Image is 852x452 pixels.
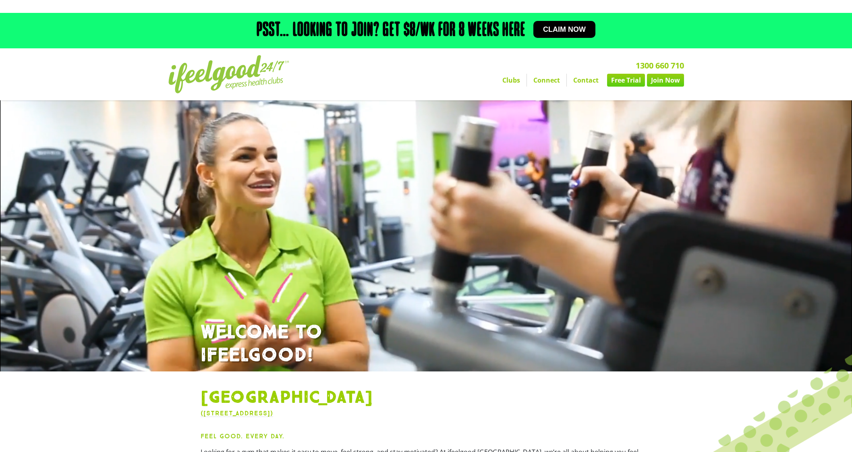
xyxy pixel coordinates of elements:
nav: Menu [352,74,684,87]
h2: Psst… Looking to join? Get $8/wk for 8 weeks here [257,21,525,40]
a: Claim now [533,21,595,38]
h1: WELCOME TO IFEELGOOD! [201,321,652,367]
h1: [GEOGRAPHIC_DATA] [201,388,652,408]
span: Claim now [543,26,586,33]
a: Clubs [496,74,527,87]
a: ([STREET_ADDRESS]) [201,409,273,417]
a: Contact [567,74,605,87]
a: Join Now [647,74,684,87]
a: Connect [527,74,566,87]
a: Free Trial [607,74,645,87]
strong: Feel Good. Every Day. [201,432,284,440]
a: 1300 660 710 [636,60,684,71]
